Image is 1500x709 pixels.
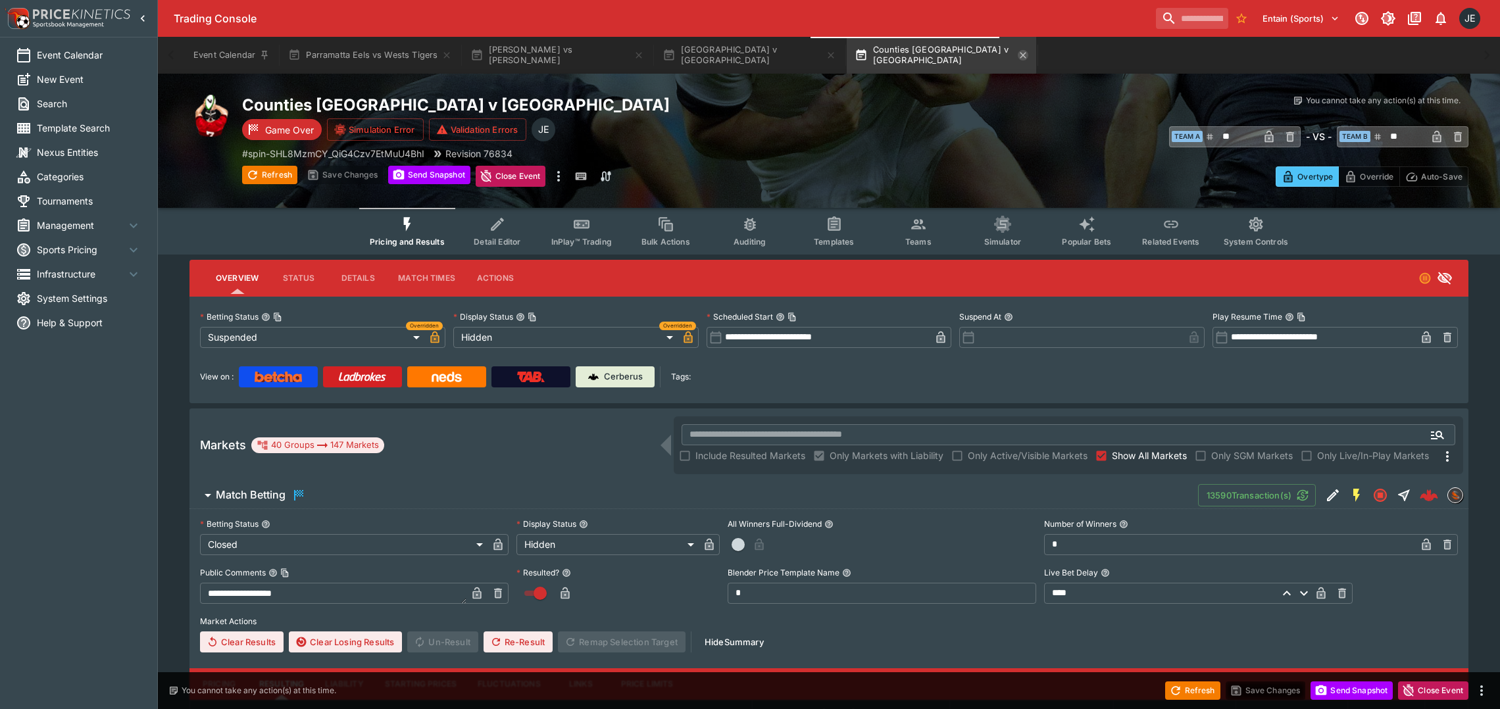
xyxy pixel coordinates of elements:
[37,218,126,232] span: Management
[37,145,141,159] span: Nexus Entities
[466,262,525,294] button: Actions
[1276,166,1468,187] div: Start From
[641,237,690,247] span: Bulk Actions
[1416,482,1442,508] a: 92e6186d-fdbf-438f-82e4-8a3137150e2b
[1044,518,1116,529] p: Number of Winners
[551,668,611,700] button: Links
[1360,170,1393,183] p: Override
[242,166,297,184] button: Refresh
[33,22,104,28] img: Sportsbook Management
[182,685,336,697] p: You cannot take any action(s) at this time.
[1437,270,1453,286] svg: Hidden
[37,267,126,281] span: Infrastructure
[273,312,282,322] button: Copy To Clipboard
[1119,520,1128,529] button: Number of Winners
[1368,483,1392,507] button: Closed
[905,237,932,247] span: Teams
[663,322,692,330] span: Overridden
[268,568,278,577] button: Public CommentsCopy To Clipboard
[200,518,259,529] p: Betting Status
[1165,681,1220,700] button: Refresh
[516,534,699,555] div: Hidden
[814,237,854,247] span: Templates
[528,312,537,322] button: Copy To Clipboard
[280,37,460,74] button: Parramatta Eels vs Wests Tigers
[1372,487,1388,503] svg: Closed
[604,370,643,383] p: Cerberus
[1255,8,1347,29] button: Select Tenant
[1345,483,1368,507] button: SGM Enabled
[1421,170,1462,183] p: Auto-Save
[697,631,772,652] button: HideSummary
[1398,681,1468,700] button: Close Event
[200,631,284,652] button: Clear Results
[1101,568,1110,577] button: Live Bet Delay
[189,668,249,700] button: Pricing
[359,208,1299,255] div: Event type filters
[200,534,488,555] div: Closed
[588,372,599,382] img: Cerberus
[532,118,555,141] div: James Edlin
[728,567,839,578] p: Blender Price Template Name
[37,72,141,86] span: New Event
[1418,272,1432,285] svg: Suspended
[432,372,461,382] img: Neds
[37,97,141,110] span: Search
[516,518,576,529] p: Display Status
[1276,166,1339,187] button: Overtype
[611,668,684,700] button: Price Limits
[280,568,289,577] button: Copy To Clipboard
[388,166,470,184] button: Send Snapshot
[1448,488,1462,502] img: sportingsolutions
[1004,312,1013,322] button: Suspend At
[1321,483,1345,507] button: Edit Detail
[1426,423,1449,447] button: Open
[410,322,439,330] span: Overridden
[1172,131,1203,142] span: Team A
[200,311,259,322] p: Betting Status
[33,9,130,19] img: PriceKinetics
[467,668,551,700] button: Fluctuations
[1306,130,1332,143] h6: - VS -
[205,262,269,294] button: Overview
[463,37,652,74] button: [PERSON_NAME] vs [PERSON_NAME]
[216,488,286,502] h6: Match Betting
[200,567,266,578] p: Public Comments
[1317,449,1429,462] span: Only Live/In-Play Markets
[1376,7,1400,30] button: Toggle light/dark mode
[189,482,1198,508] button: Match Betting
[289,631,402,652] button: Clear Losing Results
[1142,237,1199,247] span: Related Events
[242,95,855,115] h2: Copy To Clipboard
[37,170,141,183] span: Categories
[37,48,141,62] span: Event Calendar
[407,631,478,652] span: Un-Result
[847,37,1036,74] button: Counties [GEOGRAPHIC_DATA] v [GEOGRAPHIC_DATA]
[576,366,655,387] a: Cerberus
[242,147,424,160] p: Copy To Clipboard
[516,567,559,578] p: Resulted?
[200,437,246,452] h5: Markets
[655,37,844,74] button: [GEOGRAPHIC_DATA] v [GEOGRAPHIC_DATA]
[4,5,30,32] img: PriceKinetics Logo
[1112,449,1187,462] span: Show All Markets
[1044,567,1098,578] p: Live Bet Delay
[1311,681,1393,700] button: Send Snapshot
[1211,449,1293,462] span: Only SGM Markets
[517,372,545,382] img: TabNZ
[830,449,943,462] span: Only Markets with Liability
[1403,7,1426,30] button: Documentation
[1306,95,1461,107] p: You cannot take any action(s) at this time.
[374,668,467,700] button: Starting Prices
[1474,683,1489,698] button: more
[551,237,612,247] span: InPlay™ Trading
[338,372,386,382] img: Ladbrokes
[370,237,445,247] span: Pricing and Results
[1399,166,1468,187] button: Auto-Save
[776,312,785,322] button: Scheduled StartCopy To Clipboard
[1350,7,1374,30] button: Connected to PK
[1439,449,1455,464] svg: More
[453,311,513,322] p: Display Status
[734,237,766,247] span: Auditing
[1459,8,1480,29] div: James Edlin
